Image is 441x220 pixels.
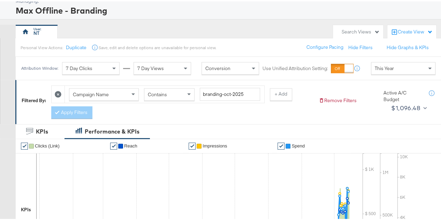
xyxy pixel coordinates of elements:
[342,27,380,34] div: Search Views
[270,87,292,99] button: + Add
[98,44,216,49] div: Save, edit and delete options are unavailable for personal view.
[398,27,433,34] div: Create View
[21,141,28,148] a: ✔
[391,101,420,112] div: $1,096.48
[189,141,196,148] a: ✔
[73,90,109,96] span: Campaign Name
[148,90,167,96] span: Contains
[66,64,92,70] span: 7 Day Clicks
[21,65,59,69] div: Attribution Window:
[348,43,373,50] button: Hide Filters
[388,101,428,112] button: $1,096.48
[319,96,357,103] button: Remove Filters
[387,43,429,50] button: Hide Graphs & KPIs
[22,96,46,103] div: Filtered By:
[21,44,63,49] div: Personal View Actions:
[36,126,48,134] div: KPIs
[110,141,117,148] a: ✔
[203,142,227,147] span: Impressions
[35,142,60,147] span: Clicks (Link)
[16,3,438,15] div: Max Offline - Branding
[66,43,86,50] button: Duplicate
[263,64,328,70] label: Use Unified Attribution Setting:
[137,64,164,70] span: 7 Day Views
[302,40,348,52] button: Configure Pacing
[124,142,137,147] span: Reach
[200,86,260,99] input: Enter a search term
[383,88,422,101] div: Active A/C Budget
[21,205,31,212] div: KPIs
[205,64,230,70] span: Conversion
[277,141,284,148] a: ✔
[85,126,139,134] div: Performance & KPIs
[375,64,394,70] span: This Year
[291,142,305,147] span: Spend
[33,29,39,35] div: NT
